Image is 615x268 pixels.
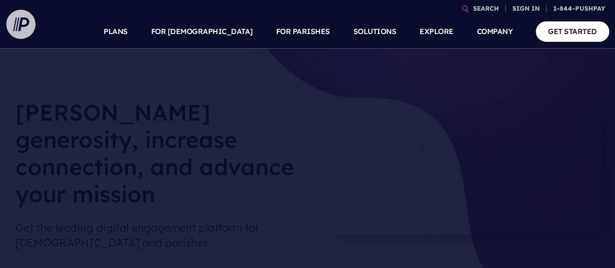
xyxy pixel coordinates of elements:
a: COMPANY [477,15,513,49]
a: FOR [DEMOGRAPHIC_DATA] [151,15,253,49]
a: SOLUTIONS [353,15,397,49]
a: GET STARTED [536,21,609,41]
a: PLANS [104,15,128,49]
a: EXPLORE [420,15,454,49]
a: FOR PARISHES [276,15,330,49]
